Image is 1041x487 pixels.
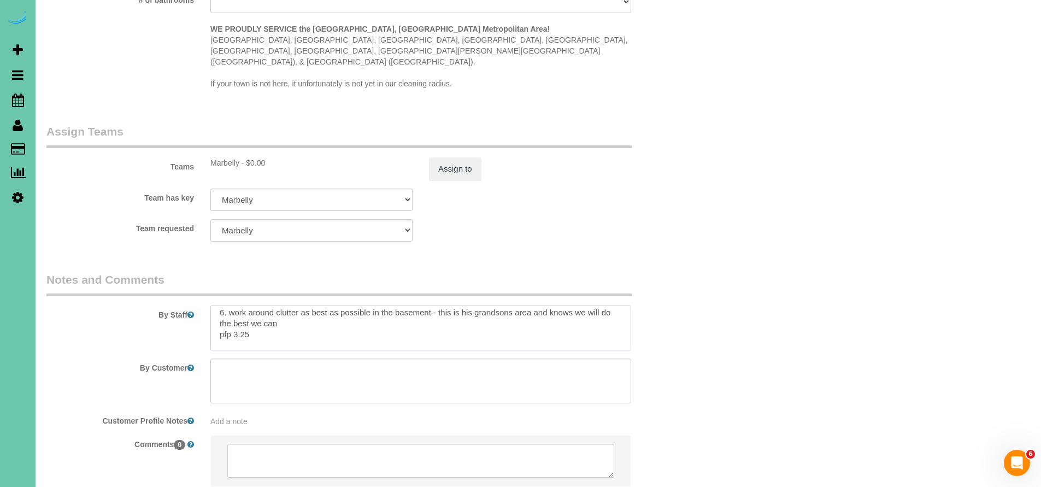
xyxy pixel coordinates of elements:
iframe: Intercom live chat [1004,450,1030,476]
span: 6 [1026,450,1035,459]
label: By Customer [38,359,202,373]
p: [GEOGRAPHIC_DATA], [GEOGRAPHIC_DATA], [GEOGRAPHIC_DATA], [GEOGRAPHIC_DATA], [GEOGRAPHIC_DATA], [G... [210,24,631,89]
img: Automaid Logo [7,11,28,26]
div: 3.25 hours x $0.00/hour [210,157,413,168]
label: Customer Profile Notes [38,412,202,426]
legend: Notes and Comments [46,272,632,296]
label: By Staff [38,306,202,320]
label: Team has key [38,189,202,203]
strong: WE PROUDLY SERVICE the [GEOGRAPHIC_DATA], [GEOGRAPHIC_DATA] Metropolitan Area! [210,25,550,33]
legend: Assign Teams [46,124,632,148]
span: 0 [174,440,185,450]
label: Teams [38,157,202,172]
label: Comments [38,435,202,450]
button: Assign to [429,157,481,180]
span: Add a note [210,417,248,426]
label: Team requested [38,219,202,234]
